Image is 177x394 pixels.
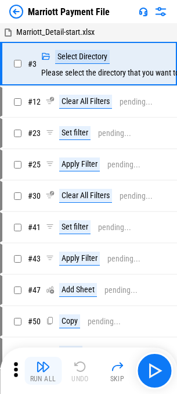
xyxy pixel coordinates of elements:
img: Back [9,5,23,19]
img: Support [139,7,148,16]
div: Set filter [59,126,91,140]
img: Run All [36,360,50,374]
span: # 30 [28,191,41,200]
div: Add Sheet [59,283,97,297]
div: Clear All Filters [59,189,112,203]
div: pending... [88,317,121,326]
div: Clear All Filters [59,95,112,109]
div: pending... [98,129,131,138]
div: Run All [30,375,56,382]
div: Copy [59,314,80,328]
span: Marriott_Detail-start.xlsx [16,27,95,37]
div: Apply Filter [59,252,100,266]
span: # 23 [28,128,41,138]
div: Apply Filter [59,157,100,171]
div: Marriott Payment File [28,6,110,17]
span: # 41 [28,223,41,232]
span: # 47 [28,285,41,295]
div: Skip [110,375,125,382]
div: Select Directory [55,50,110,64]
div: pending... [98,223,131,232]
img: Skip [110,360,124,374]
span: # 3 [28,59,37,69]
div: Paste [59,346,82,360]
img: Settings menu [154,5,168,19]
span: # 50 [28,317,41,326]
div: pending... [120,98,153,106]
span: # 43 [28,254,41,263]
span: # 25 [28,160,41,169]
button: Run All [24,357,62,385]
div: pending... [104,286,138,295]
div: pending... [107,160,140,169]
div: Set filter [59,220,91,234]
button: Skip [99,357,136,385]
div: pending... [120,192,153,200]
img: Main button [145,361,164,380]
div: pending... [107,255,140,263]
span: # 12 [28,97,41,106]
